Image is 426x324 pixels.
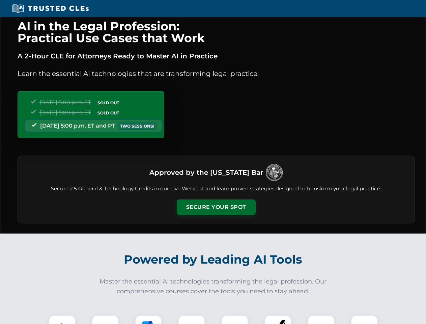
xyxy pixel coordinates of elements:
button: Secure Your Spot [177,199,256,215]
span: SOLD OUT [95,109,121,116]
p: Secure 2.5 General & Technology Credits in our Live Webcast and learn proven strategies designed ... [26,185,406,193]
p: A 2-Hour CLE for Attorneys Ready to Master AI in Practice [18,51,415,61]
h1: AI in the Legal Profession: Practical Use Cases that Work [18,20,415,44]
p: Learn the essential AI technologies that are transforming legal practice. [18,68,415,79]
img: Trusted CLEs [10,3,91,13]
span: SOLD OUT [95,99,121,106]
img: Logo [266,164,283,181]
h2: Powered by Leading AI Tools [26,248,400,271]
span: [DATE] 5:00 p.m. ET [39,99,91,106]
span: [DATE] 5:00 p.m. ET [39,109,91,116]
p: Master the essential AI technologies transforming the legal profession. Our comprehensive courses... [95,277,331,296]
h3: Approved by the [US_STATE] Bar [149,166,263,179]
